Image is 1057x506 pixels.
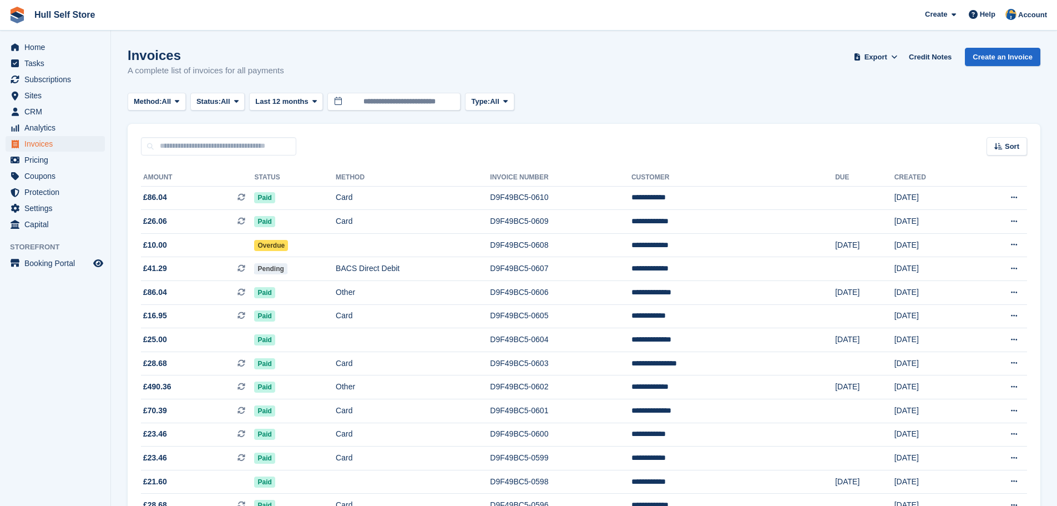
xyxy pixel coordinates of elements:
td: [DATE] [835,281,894,305]
span: £21.60 [143,476,167,488]
span: Paid [254,310,275,322]
td: D9F49BC5-0602 [490,375,631,399]
span: Settings [24,201,91,216]
a: Preview store [92,257,105,270]
th: Invoice Number [490,169,631,187]
td: D9F49BC5-0610 [490,186,631,210]
button: Type: All [465,93,514,111]
span: All [221,96,230,107]
h1: Invoices [128,48,284,63]
td: Card [336,186,490,210]
td: [DATE] [894,210,971,234]
td: [DATE] [894,257,971,281]
button: Export [851,48,900,66]
a: menu [6,88,105,103]
span: Protection [24,184,91,200]
span: Storefront [10,242,110,253]
span: Overdue [254,240,288,251]
span: Paid [254,216,275,227]
td: [DATE] [894,186,971,210]
span: £16.95 [143,310,167,322]
td: [DATE] [894,328,971,352]
td: Card [336,304,490,328]
a: menu [6,136,105,152]
a: Create an Invoice [965,48,1040,66]
span: All [490,96,499,107]
span: All [162,96,171,107]
a: menu [6,120,105,136]
th: Method [336,169,490,187]
span: Paid [254,358,275,369]
span: Pending [254,263,287,274]
th: Amount [141,169,254,187]
a: menu [6,104,105,119]
span: Analytics [24,120,91,136]
span: Export [864,52,887,63]
span: Home [24,39,91,55]
p: A complete list of invoices for all payments [128,64,284,77]
td: D9F49BC5-0606 [490,281,631,305]
td: Card [336,352,490,375]
td: D9F49BC5-0603 [490,352,631,375]
td: D9F49BC5-0607 [490,257,631,281]
th: Status [254,169,336,187]
a: menu [6,255,105,271]
td: Other [336,375,490,399]
span: £10.00 [143,239,167,251]
span: £25.00 [143,334,167,345]
span: £86.04 [143,192,167,203]
td: D9F49BC5-0609 [490,210,631,234]
a: Credit Notes [904,48,956,66]
span: Paid [254,287,275,298]
td: [DATE] [894,281,971,305]
span: Invoices [24,136,91,152]
td: [DATE] [835,470,894,494]
span: Help [980,9,995,20]
td: [DATE] [894,423,971,447]
td: [DATE] [835,375,894,399]
th: Created [894,169,971,187]
td: Card [336,447,490,470]
span: £23.46 [143,452,167,464]
td: Card [336,423,490,447]
button: Method: All [128,93,186,111]
td: [DATE] [835,328,894,352]
span: Paid [254,334,275,345]
span: £23.46 [143,428,167,440]
span: Sites [24,88,91,103]
span: Tasks [24,56,91,71]
a: menu [6,56,105,71]
td: [DATE] [894,304,971,328]
td: [DATE] [894,447,971,470]
td: D9F49BC5-0605 [490,304,631,328]
span: £41.29 [143,263,167,274]
td: D9F49BC5-0598 [490,470,631,494]
a: menu [6,168,105,184]
span: Status: [196,96,221,107]
a: menu [6,72,105,87]
span: Paid [254,192,275,203]
td: Card [336,399,490,423]
span: Pricing [24,152,91,168]
td: [DATE] [894,352,971,375]
span: Booking Portal [24,255,91,271]
a: menu [6,39,105,55]
span: Last 12 months [255,96,308,107]
span: Sort [1005,141,1019,152]
span: Paid [254,453,275,464]
th: Customer [631,169,835,187]
td: [DATE] [894,399,971,423]
span: Paid [254,477,275,488]
td: D9F49BC5-0604 [490,328,631,352]
td: D9F49BC5-0599 [490,447,631,470]
th: Due [835,169,894,187]
span: £70.39 [143,405,167,417]
td: BACS Direct Debit [336,257,490,281]
td: D9F49BC5-0601 [490,399,631,423]
a: menu [6,184,105,200]
span: Method: [134,96,162,107]
span: £86.04 [143,287,167,298]
span: Account [1018,9,1047,21]
td: [DATE] [894,233,971,257]
span: £26.06 [143,216,167,227]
